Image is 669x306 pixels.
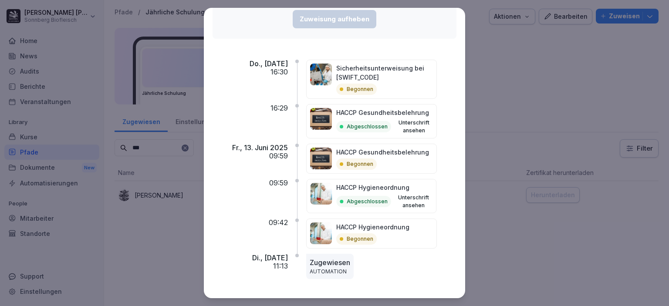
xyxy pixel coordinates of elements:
[395,194,433,209] button: Unterschrift ansehen
[269,179,288,187] p: 09:59
[336,108,433,117] p: HACCP Gesundheitsbelehrung
[250,60,288,68] p: Do., [DATE]
[347,198,388,205] p: Abgeschlossen
[310,257,350,268] p: Zugewiesen
[395,119,433,135] button: Unterschrift ansehen
[269,152,288,160] p: 09:59
[336,183,432,192] p: HACCP Hygieneordnung
[347,235,373,243] p: Begonnen
[310,268,350,276] p: AUTOMATION
[269,219,288,227] p: 09:42
[252,254,288,262] p: Di., [DATE]
[300,14,369,24] div: Zuweisung aufheben
[347,160,373,168] p: Begonnen
[293,10,376,28] button: Zuweisung aufheben
[310,222,332,244] img: xrzzrx774ak4h3u8hix93783.png
[270,68,288,76] p: 16:30
[347,85,373,93] p: Begonnen
[311,183,332,205] img: xrzzrx774ak4h3u8hix93783.png
[232,144,288,152] p: Fr., 13. Juni 2025
[270,104,288,112] p: 16:29
[310,108,332,130] img: ghfvew1z2tg9fwq39332dduv.png
[336,222,409,232] p: HACCP Hygieneordnung
[310,64,332,85] img: bvgi5s23nmzwngfih7cf5uu4.png
[310,148,332,169] img: ghfvew1z2tg9fwq39332dduv.png
[336,148,429,157] p: HACCP Gesundheitsbelehrung
[347,123,388,131] p: Abgeschlossen
[273,262,288,270] p: 11:13
[336,64,433,82] p: Sicherheitsunterweisung bei [SWIFT_CODE]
